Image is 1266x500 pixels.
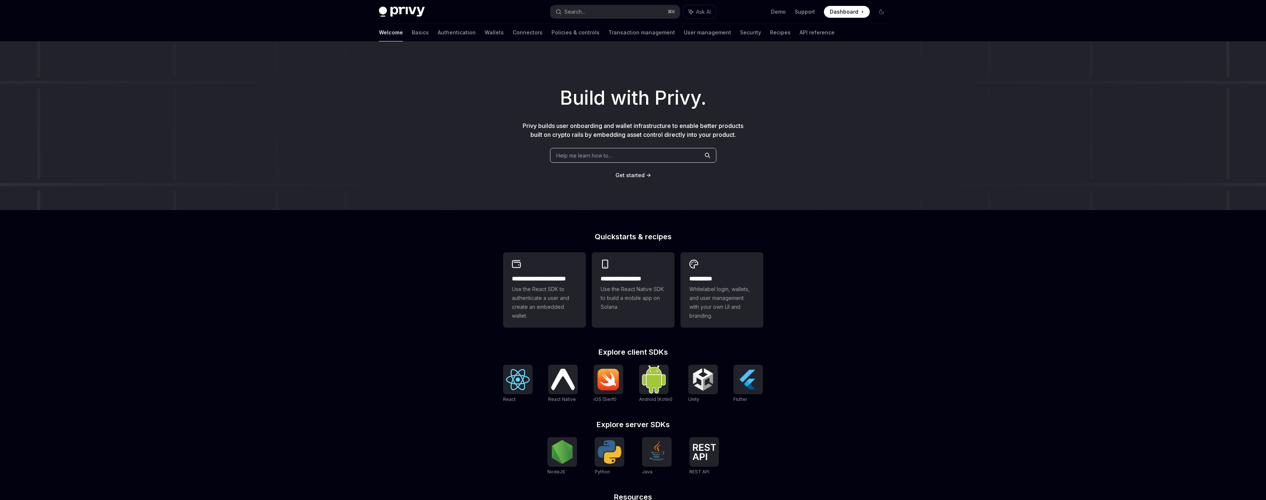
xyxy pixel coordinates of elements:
[551,24,600,41] a: Policies & controls
[688,396,699,402] span: Unity
[608,24,675,41] a: Transaction management
[736,368,760,391] img: Flutter
[523,122,743,138] span: Privy builds user onboarding and wallet infrastructure to enable better products built on crypto ...
[824,6,870,18] a: Dashboard
[595,469,610,474] span: Python
[770,24,791,41] a: Recipes
[503,396,516,402] span: React
[503,365,533,403] a: ReactReact
[688,365,718,403] a: UnityUnity
[696,8,711,16] span: Ask AI
[550,5,680,18] button: Search...⌘K
[551,369,575,390] img: React Native
[680,252,763,328] a: **** *****Whitelabel login, wallets, and user management with your own UI and branding.
[564,7,585,16] div: Search...
[876,6,887,18] button: Toggle dark mode
[506,369,530,390] img: React
[615,172,645,178] span: Get started
[547,437,577,476] a: NodeJSNodeJS
[438,24,476,41] a: Authentication
[800,24,835,41] a: API reference
[692,444,716,460] img: REST API
[689,437,719,476] a: REST APIREST API
[795,8,815,16] a: Support
[639,396,672,402] span: Android (Kotlin)
[547,469,565,474] span: NodeJS
[740,24,761,41] a: Security
[689,469,709,474] span: REST API
[556,152,612,159] span: Help me learn how to…
[379,7,425,17] img: dark logo
[595,437,624,476] a: PythonPython
[683,5,716,18] button: Ask AI
[601,285,666,311] span: Use the React Native SDK to build a mobile app on Solana.
[379,24,403,41] a: Welcome
[412,24,429,41] a: Basics
[771,8,786,16] a: Demo
[485,24,504,41] a: Wallets
[733,396,747,402] span: Flutter
[691,368,715,391] img: Unity
[639,365,672,403] a: Android (Kotlin)Android (Kotlin)
[642,469,652,474] span: Java
[597,368,620,391] img: iOS (Swift)
[548,396,576,402] span: React Native
[645,440,669,464] img: Java
[503,348,763,356] h2: Explore client SDKs
[594,365,623,403] a: iOS (Swift)iOS (Swift)
[12,84,1254,112] h1: Build with Privy.
[512,285,577,320] span: Use the React SDK to authenticate a user and create an embedded wallet.
[503,233,763,240] h2: Quickstarts & recipes
[642,437,672,476] a: JavaJava
[642,365,666,393] img: Android (Kotlin)
[594,396,617,402] span: iOS (Swift)
[615,172,645,179] a: Get started
[503,421,763,428] h2: Explore server SDKs
[830,8,858,16] span: Dashboard
[513,24,543,41] a: Connectors
[668,9,675,15] span: ⌘ K
[592,252,675,328] a: **** **** **** ***Use the React Native SDK to build a mobile app on Solana.
[689,285,754,320] span: Whitelabel login, wallets, and user management with your own UI and branding.
[684,24,731,41] a: User management
[733,365,763,403] a: FlutterFlutter
[548,365,578,403] a: React NativeReact Native
[550,440,574,464] img: NodeJS
[598,440,621,464] img: Python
